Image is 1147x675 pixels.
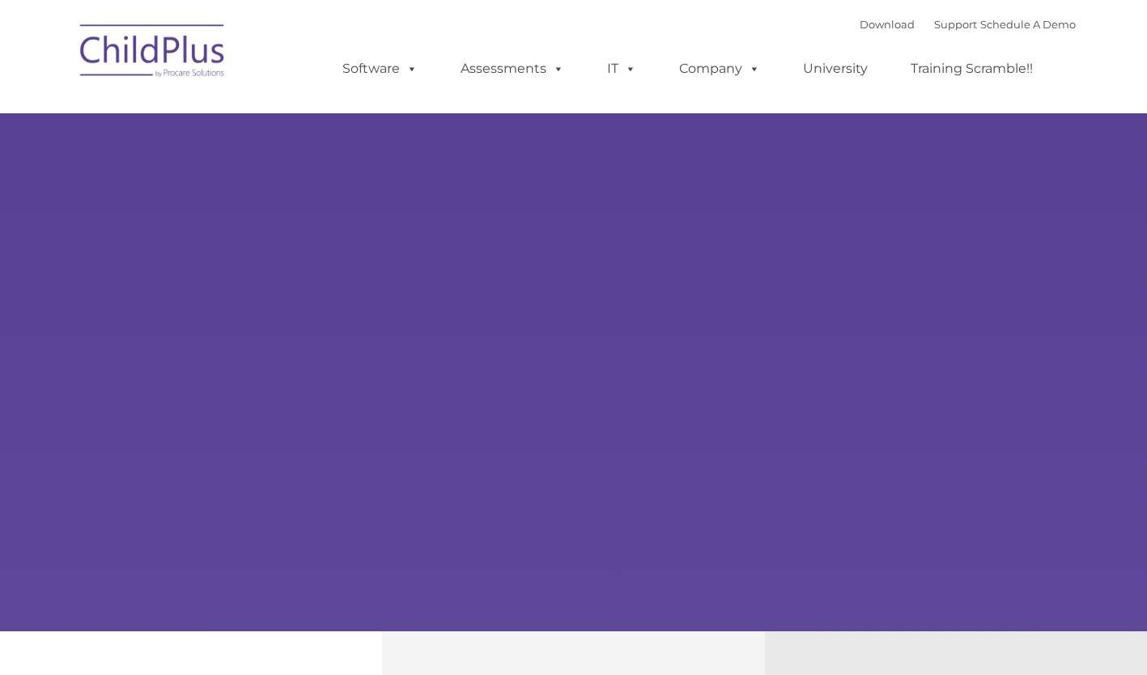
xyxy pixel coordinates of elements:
[860,18,1076,31] font: |
[326,53,434,85] a: Software
[894,53,1049,85] a: Training Scramble!!
[591,53,652,85] a: IT
[72,13,234,94] img: ChildPlus by Procare Solutions
[980,18,1076,31] a: Schedule A Demo
[860,18,915,31] a: Download
[663,53,776,85] a: Company
[934,18,977,31] a: Support
[787,53,884,85] a: University
[444,53,580,85] a: Assessments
